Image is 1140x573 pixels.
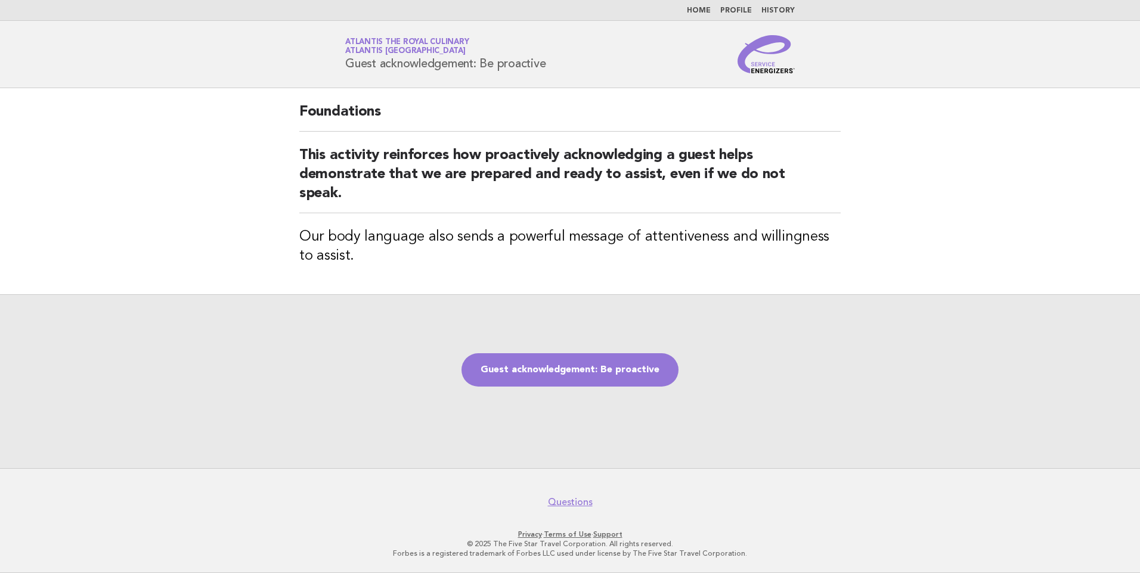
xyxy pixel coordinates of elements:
a: Guest acknowledgement: Be proactive [461,353,679,387]
h2: This activity reinforces how proactively acknowledging a guest helps demonstrate that we are prep... [299,146,841,213]
img: Service Energizers [738,35,795,73]
a: Atlantis the Royal CulinaryAtlantis [GEOGRAPHIC_DATA] [345,38,469,55]
a: Questions [548,496,593,508]
a: Terms of Use [544,530,591,538]
p: Forbes is a registered trademark of Forbes LLC used under license by The Five Star Travel Corpora... [205,549,935,558]
p: © 2025 The Five Star Travel Corporation. All rights reserved. [205,539,935,549]
p: · · [205,530,935,539]
h1: Guest acknowledgement: Be proactive [345,39,546,70]
a: Profile [720,7,752,14]
a: History [761,7,795,14]
h3: Our body language also sends a powerful message of attentiveness and willingness to assist. [299,228,841,266]
h2: Foundations [299,102,841,132]
span: Atlantis [GEOGRAPHIC_DATA] [345,48,466,55]
a: Support [593,530,622,538]
a: Privacy [518,530,542,538]
a: Home [687,7,711,14]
